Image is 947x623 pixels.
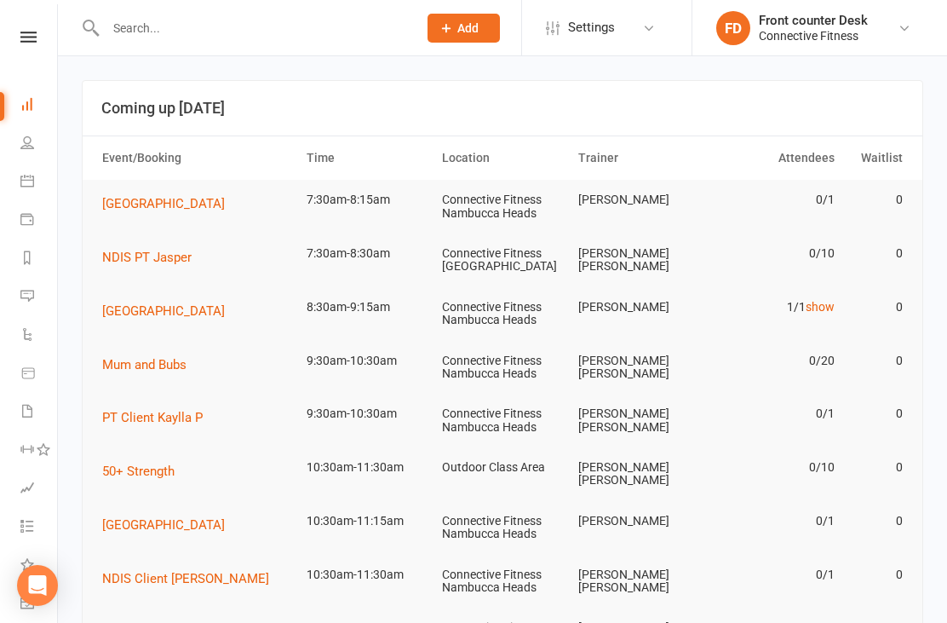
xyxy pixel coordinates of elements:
[571,501,707,541] td: [PERSON_NAME]
[571,136,707,180] th: Trainer
[706,180,842,220] td: 0/1
[842,555,910,595] td: 0
[17,565,58,606] div: Open Intercom Messenger
[568,9,615,47] span: Settings
[20,125,59,164] a: People
[706,394,842,434] td: 0/1
[20,547,59,586] a: What's New
[706,234,842,274] td: 0/10
[102,515,237,535] button: [GEOGRAPHIC_DATA]
[457,21,479,35] span: Add
[434,136,571,180] th: Location
[102,517,225,533] span: [GEOGRAPHIC_DATA]
[571,341,707,395] td: [PERSON_NAME] [PERSON_NAME]
[20,240,59,279] a: Reports
[571,394,707,447] td: [PERSON_NAME] [PERSON_NAME]
[299,136,435,180] th: Time
[102,464,175,479] span: 50+ Strength
[842,394,910,434] td: 0
[842,341,910,381] td: 0
[842,501,910,541] td: 0
[434,341,571,395] td: Connective Fitness Nambucca Heads
[434,287,571,341] td: Connective Fitness Nambucca Heads
[759,28,868,43] div: Connective Fitness
[299,287,435,327] td: 8:30am-9:15am
[706,341,842,381] td: 0/20
[102,301,237,321] button: [GEOGRAPHIC_DATA]
[102,247,204,268] button: NDIS PT Jasper
[842,136,910,180] th: Waitlist
[95,136,299,180] th: Event/Booking
[20,355,59,394] a: Product Sales
[842,447,910,487] td: 0
[102,196,225,211] span: [GEOGRAPHIC_DATA]
[571,234,707,287] td: [PERSON_NAME] [PERSON_NAME]
[706,287,842,327] td: 1/1
[102,568,281,589] button: NDIS Client [PERSON_NAME]
[434,447,571,487] td: Outdoor Class Area
[299,180,435,220] td: 7:30am-8:15am
[706,136,842,180] th: Attendees
[102,571,269,586] span: NDIS Client [PERSON_NAME]
[102,193,237,214] button: [GEOGRAPHIC_DATA]
[299,234,435,274] td: 7:30am-8:30am
[806,300,835,314] a: show
[102,461,187,482] button: 50+ Strength
[101,100,904,117] h3: Coming up [DATE]
[20,202,59,240] a: Payments
[706,501,842,541] td: 0/1
[842,234,910,274] td: 0
[842,287,910,327] td: 0
[20,164,59,202] a: Calendar
[299,555,435,595] td: 10:30am-11:30am
[434,501,571,555] td: Connective Fitness Nambucca Heads
[299,447,435,487] td: 10:30am-11:30am
[20,470,59,509] a: Assessments
[428,14,500,43] button: Add
[102,250,192,265] span: NDIS PT Jasper
[571,287,707,327] td: [PERSON_NAME]
[299,341,435,381] td: 9:30am-10:30am
[102,357,187,372] span: Mum and Bubs
[571,180,707,220] td: [PERSON_NAME]
[102,303,225,319] span: [GEOGRAPHIC_DATA]
[102,410,203,425] span: PT Client Kaylla P
[434,394,571,447] td: Connective Fitness Nambucca Heads
[102,407,215,428] button: PT Client Kaylla P
[434,180,571,234] td: Connective Fitness Nambucca Heads
[299,501,435,541] td: 10:30am-11:15am
[299,394,435,434] td: 9:30am-10:30am
[434,234,571,287] td: Connective Fitness [GEOGRAPHIC_DATA]
[571,555,707,609] td: [PERSON_NAME] [PERSON_NAME]
[759,13,868,28] div: Front counter Desk
[20,87,59,125] a: Dashboard
[434,555,571,609] td: Connective Fitness Nambucca Heads
[706,555,842,595] td: 0/1
[716,11,750,45] div: FD
[842,180,910,220] td: 0
[102,355,198,375] button: Mum and Bubs
[571,447,707,501] td: [PERSON_NAME] [PERSON_NAME]
[706,447,842,487] td: 0/10
[100,16,405,40] input: Search...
